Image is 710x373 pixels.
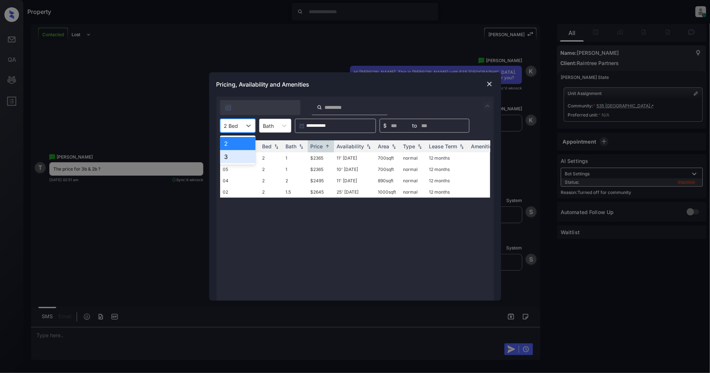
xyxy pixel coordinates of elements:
td: $2495 [308,175,334,186]
div: 2 [220,137,256,150]
td: 1.5 [283,186,308,198]
div: Lease Term [429,143,457,149]
img: sorting [324,144,331,149]
td: 11' [DATE] [334,152,375,164]
td: 12 months [426,152,468,164]
img: icon-zuma [317,104,322,111]
img: sorting [416,144,423,149]
div: Pricing, Availability and Amenities [209,72,501,96]
td: normal [400,152,426,164]
td: 2 [260,152,283,164]
div: Bed [262,143,272,149]
td: 700 sqft [375,152,400,164]
td: 12 months [426,186,468,198]
td: 04 [220,175,260,186]
td: $2365 [308,152,334,164]
td: 12 months [426,175,468,186]
td: 2 [260,175,283,186]
td: $2365 [308,164,334,175]
div: 3 [220,150,256,163]
img: icon-zuma [483,102,492,110]
div: Availability [337,143,364,149]
img: sorting [365,144,372,149]
td: 02 [220,186,260,198]
img: sorting [298,144,305,149]
img: sorting [273,144,280,149]
td: 12 months [426,164,468,175]
span: $ [384,122,387,130]
td: normal [400,175,426,186]
div: Amenities [471,143,496,149]
td: 1 [283,152,308,164]
td: 2 [260,186,283,198]
img: sorting [458,144,465,149]
img: close [486,80,493,88]
img: icon-zuma [224,104,232,111]
td: normal [400,164,426,175]
div: Price [311,143,323,149]
img: sorting [390,144,398,149]
td: 25' [DATE] [334,186,375,198]
div: Area [378,143,389,149]
td: 11' [DATE] [334,175,375,186]
td: 2 [283,175,308,186]
div: Type [403,143,415,149]
td: 890 sqft [375,175,400,186]
td: normal [400,186,426,198]
td: 1 [283,164,308,175]
span: to [412,122,417,130]
td: $2645 [308,186,334,198]
td: 2 [260,164,283,175]
td: 700 sqft [375,164,400,175]
td: 05 [220,164,260,175]
td: 1000 sqft [375,186,400,198]
td: 10' [DATE] [334,164,375,175]
div: Bath [286,143,297,149]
